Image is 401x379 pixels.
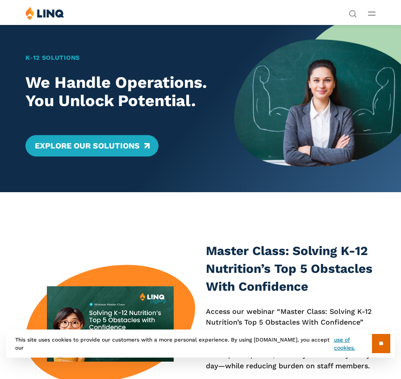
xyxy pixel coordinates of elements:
img: Home Banner [234,25,401,192]
p: Access our webinar “Master Class: Solving K-12 Nutrition’s Top 5 Obstacles With Confidence” for a... [206,306,376,371]
img: LINQ | K‑12 Software [25,6,64,20]
h2: We Handle Operations. You Unlock Potential. [25,74,217,111]
a: use of cookies. [334,336,372,352]
div: This site uses cookies to provide our customers with a more personal experience. By using [DOMAIN... [6,330,395,358]
h3: Master Class: Solving K-12 Nutrition’s Top 5 Obstacles With Confidence [206,242,376,295]
h1: K‑12 Solutions [25,53,217,62]
nav: Utility Navigation [349,6,357,17]
a: Explore Our Solutions [25,135,158,157]
button: Open Search Bar [349,9,357,17]
button: Open Main Menu [368,8,376,18]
